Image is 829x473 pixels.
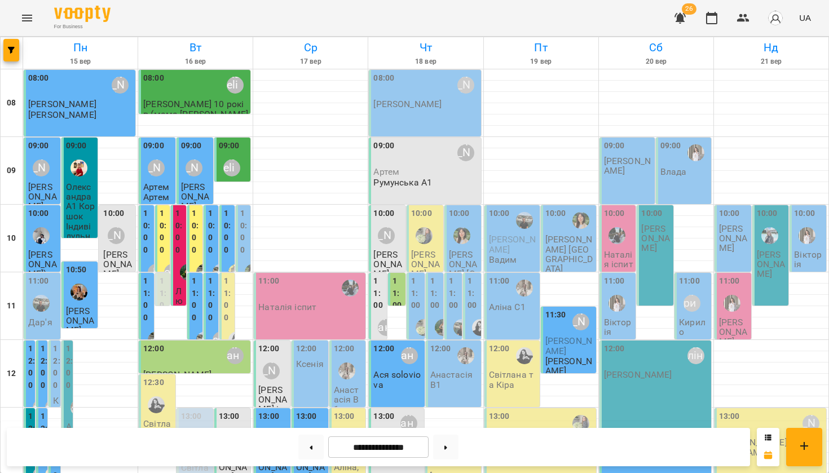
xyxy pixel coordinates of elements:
[370,39,481,56] h6: Чт
[148,396,165,413] img: Anastasia
[416,227,433,244] img: Юлія
[342,280,359,297] div: Аліна
[489,255,517,264] p: Вадим
[28,140,49,152] label: 09:00
[112,77,129,94] div: Константин
[516,280,533,297] img: Євгенія
[208,275,217,324] label: 11:00
[219,140,240,152] label: 09:00
[608,295,625,312] img: Дебелко Аліна
[143,343,164,355] label: 12:00
[799,227,815,244] img: Дебелко Аліна
[799,12,811,24] span: UA
[223,160,240,176] div: Adelina
[181,410,202,423] label: 13:00
[334,343,355,355] label: 12:00
[545,335,592,356] span: [PERSON_NAME]
[719,410,740,423] label: 13:00
[296,343,317,355] label: 12:00
[143,72,164,85] label: 08:00
[70,399,87,416] img: Євгенія
[604,207,625,220] label: 10:00
[687,144,704,161] img: Дебелко Аліна
[545,207,566,220] label: 10:00
[802,415,819,432] div: Софія
[794,250,824,269] p: Вікторія
[53,396,59,454] p: Ксенія
[33,227,50,244] div: Каракач Маріанна
[430,370,479,390] p: Анастасія В1
[338,363,355,379] img: Євгенія
[641,207,662,220] label: 10:00
[208,207,217,256] label: 10:00
[435,319,452,336] div: Ірина (лікар)
[180,264,197,281] div: Ірина (лікар)
[370,56,481,67] h6: 18 вер
[28,275,49,288] label: 11:00
[601,39,712,56] h6: Сб
[54,6,111,22] img: Voopty Logo
[545,356,594,376] p: [PERSON_NAME]
[219,410,240,423] label: 13:00
[181,182,210,212] span: [PERSON_NAME]
[724,295,740,312] div: Дебелко Аліна
[186,160,202,176] div: Константин
[489,343,510,355] label: 12:00
[516,212,533,229] img: Юрій
[400,415,417,432] div: Ліана
[795,7,815,28] button: UA
[719,317,749,347] p: [PERSON_NAME]
[143,99,248,129] span: [PERSON_NAME] 10 років (мама [PERSON_NAME] в тг)
[140,39,251,56] h6: Вт
[679,317,709,337] p: Кирило
[108,227,125,244] div: Павло
[411,207,432,220] label: 10:00
[687,347,704,364] div: Поліна
[28,249,57,280] span: [PERSON_NAME])
[219,182,248,251] span: [PERSON_NAME] 11 років ([PERSON_NAME])
[373,410,394,423] label: 13:00
[373,140,394,152] label: 09:00
[33,295,50,312] img: Юрій
[103,249,132,280] span: [PERSON_NAME]
[28,317,52,327] p: Дар'я
[457,144,474,161] div: Павло
[258,275,279,288] label: 11:00
[608,227,625,244] img: Аліна
[28,72,49,85] label: 08:00
[716,56,827,67] h6: 21 вер
[489,410,510,423] label: 13:00
[572,415,589,432] img: Юлія
[66,306,95,336] span: [PERSON_NAME]
[757,250,787,279] p: [PERSON_NAME]
[224,275,232,324] label: 11:00
[25,39,136,56] h6: Пн
[449,207,470,220] label: 10:00
[682,3,696,15] span: 26
[7,232,16,245] h6: 10
[430,343,451,355] label: 12:00
[175,207,184,256] label: 10:00
[255,56,366,67] h6: 17 вер
[70,284,87,300] div: Олександра
[411,250,441,308] p: [PERSON_NAME] та [PERSON_NAME]
[604,317,634,337] p: Вікторія
[489,275,510,288] label: 11:00
[143,369,211,380] span: [PERSON_NAME]
[572,313,589,330] div: Павло
[378,227,395,244] div: Павло
[373,249,402,280] span: [PERSON_NAME]
[175,286,183,374] span: Любов іспит
[28,99,96,109] span: [PERSON_NAME]
[373,178,432,187] p: Румунська А1
[416,319,433,336] div: Юлія
[192,275,200,324] label: 11:00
